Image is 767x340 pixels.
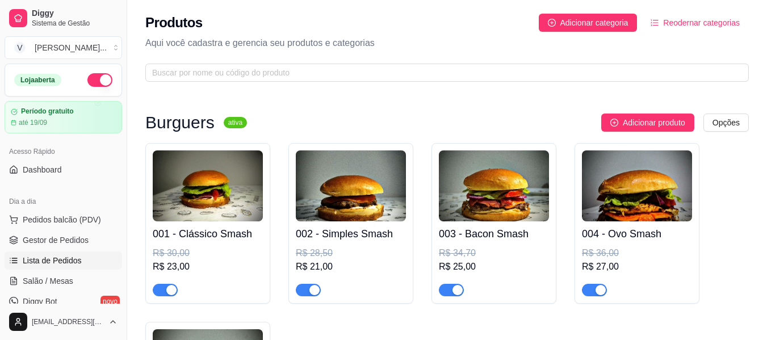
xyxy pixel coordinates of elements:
[296,150,406,221] img: product-image
[651,19,659,27] span: ordered-list
[439,150,549,221] img: product-image
[145,116,215,129] h3: Burguers
[32,19,118,28] span: Sistema de Gestão
[5,5,122,32] a: DiggySistema de Gestão
[439,226,549,242] h4: 003 - Bacon Smash
[153,226,263,242] h4: 001 - Clássico Smash
[539,14,638,32] button: Adicionar categoria
[582,226,692,242] h4: 004 - Ovo Smash
[14,74,61,86] div: Loja aberta
[14,42,26,53] span: V
[153,150,263,221] img: product-image
[582,150,692,221] img: product-image
[23,214,101,225] span: Pedidos balcão (PDV)
[296,226,406,242] h4: 002 - Simples Smash
[145,14,203,32] h2: Produtos
[642,14,749,32] button: Reodernar categorias
[23,296,57,307] span: Diggy Bot
[23,234,89,246] span: Gestor de Pedidos
[5,36,122,59] button: Select a team
[296,260,406,274] div: R$ 21,00
[560,16,628,29] span: Adicionar categoria
[5,211,122,229] button: Pedidos balcão (PDV)
[23,255,82,266] span: Lista de Pedidos
[153,246,263,260] div: R$ 30,00
[5,161,122,179] a: Dashboard
[548,19,556,27] span: plus-circle
[5,308,122,335] button: [EMAIL_ADDRESS][DOMAIN_NAME]
[87,73,112,87] button: Alterar Status
[582,260,692,274] div: R$ 27,00
[439,246,549,260] div: R$ 34,70
[296,246,406,260] div: R$ 28,50
[224,117,247,128] sup: ativa
[23,275,73,287] span: Salão / Mesas
[582,246,692,260] div: R$ 36,00
[663,16,740,29] span: Reodernar categorias
[5,292,122,310] a: Diggy Botnovo
[21,107,74,116] article: Período gratuito
[5,272,122,290] a: Salão / Mesas
[32,317,104,326] span: [EMAIL_ADDRESS][DOMAIN_NAME]
[23,164,62,175] span: Dashboard
[601,114,694,132] button: Adicionar produto
[703,114,749,132] button: Opções
[5,192,122,211] div: Dia a dia
[5,231,122,249] a: Gestor de Pedidos
[152,66,733,79] input: Buscar por nome ou código do produto
[5,142,122,161] div: Acesso Rápido
[145,36,749,50] p: Aqui você cadastra e gerencia seu produtos e categorias
[153,260,263,274] div: R$ 23,00
[623,116,685,129] span: Adicionar produto
[35,42,107,53] div: [PERSON_NAME] ...
[32,9,118,19] span: Diggy
[5,251,122,270] a: Lista de Pedidos
[439,260,549,274] div: R$ 25,00
[5,101,122,133] a: Período gratuitoaté 19/09
[712,116,740,129] span: Opções
[19,118,47,127] article: até 19/09
[610,119,618,127] span: plus-circle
